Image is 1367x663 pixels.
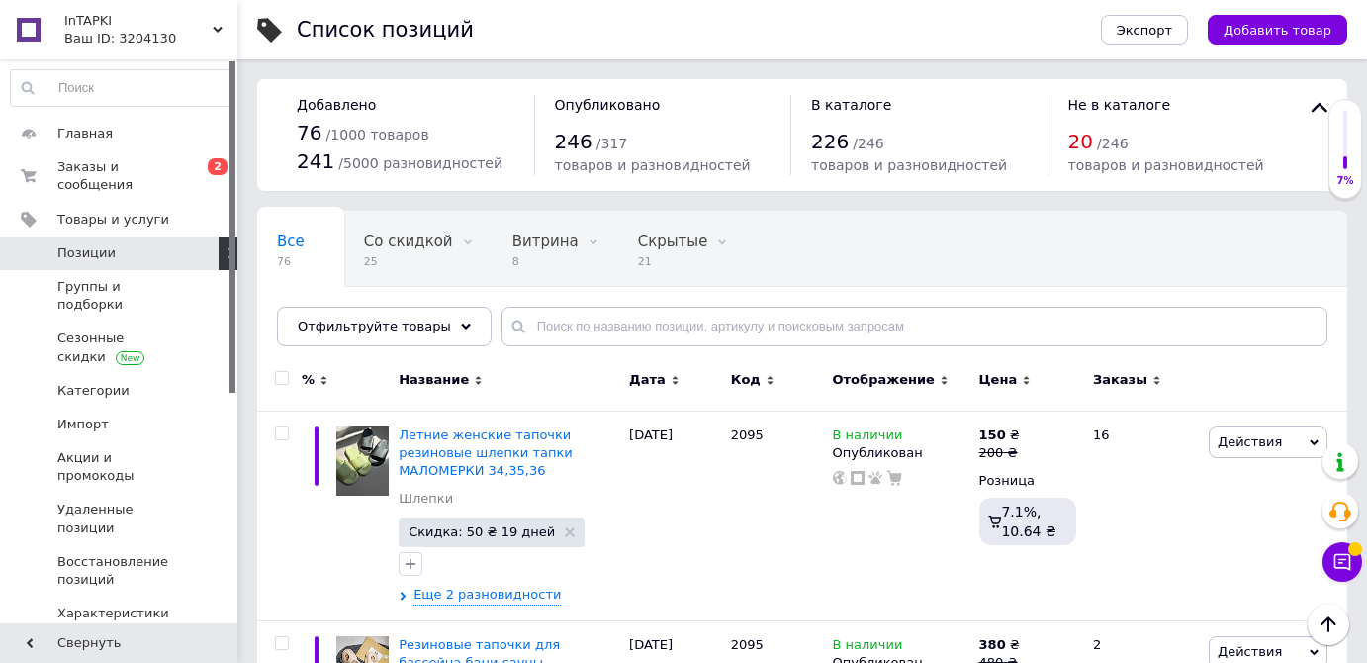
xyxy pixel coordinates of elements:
[11,70,232,106] input: Поиск
[501,307,1327,346] input: Поиск по названию позиции, артикулу и поисковым запросам
[208,158,228,175] span: 2
[811,130,849,153] span: 226
[833,444,969,462] div: Опубликован
[297,121,321,144] span: 76
[512,233,579,250] span: Витрина
[1218,434,1282,449] span: Действия
[57,605,169,622] span: Характеристики
[409,525,555,538] span: Скидка: 50 ₴ 19 дней
[57,382,130,400] span: Категории
[1081,411,1204,620] div: 16
[731,637,764,652] span: 2095
[57,330,183,365] span: Сезонные скидки
[629,371,666,389] span: Дата
[57,449,183,485] span: Акции и промокоды
[302,371,315,389] span: %
[57,125,113,142] span: Главная
[811,157,1007,173] span: товаров и разновидностей
[277,233,305,250] span: Все
[811,97,891,113] span: В каталоге
[638,254,708,269] span: 21
[399,371,469,389] span: Название
[1218,644,1282,659] span: Действия
[57,244,116,262] span: Позиции
[731,427,764,442] span: 2095
[297,149,334,173] span: 241
[1117,23,1172,38] span: Экспорт
[64,30,237,47] div: Ваш ID: 3204130
[57,158,183,194] span: Заказы и сообщения
[57,416,109,433] span: Импорт
[64,12,213,30] span: InTAPKI
[979,427,1006,442] b: 150
[1329,174,1361,188] div: 7%
[979,637,1006,652] b: 380
[1224,23,1331,38] span: Добавить товар
[979,472,1076,490] div: Розница
[979,371,1018,389] span: Цена
[413,586,561,605] span: Еще 2 разновидности
[624,411,726,620] div: [DATE]
[277,308,411,326] span: Опубликованные
[399,490,453,508] a: Шлепки
[853,136,883,151] span: / 246
[298,319,451,333] span: Отфильтруйте товары
[833,637,903,658] span: В наличии
[1001,504,1055,539] span: 7.1%, 10.64 ₴
[57,553,183,589] span: Восстановление позиций
[979,444,1020,462] div: 200 ₴
[336,426,389,497] img: Летние женские тапочки резиновые шлепки тапки МАЛОМЕРКИ 34,35,36
[57,501,183,536] span: Удаленные позиции
[1322,542,1362,582] button: Чат с покупателем
[399,427,573,478] a: Летние женские тапочки резиновые шлепки тапки МАЛОМЕРКИ 34,35,36
[731,371,761,389] span: Код
[57,211,169,229] span: Товары и услуги
[596,136,627,151] span: / 317
[638,233,708,250] span: Скрытые
[57,278,183,314] span: Группы и подборки
[1208,15,1347,45] button: Добавить товар
[979,426,1020,444] div: ₴
[833,371,935,389] span: Отображение
[326,127,429,142] span: / 1000 товаров
[1068,97,1171,113] span: Не в каталоге
[364,233,453,250] span: Со скидкой
[1093,371,1147,389] span: Заказы
[277,254,305,269] span: 76
[1308,604,1349,645] button: Наверх
[338,155,502,171] span: / 5000 разновидностей
[1097,136,1128,151] span: / 246
[979,636,1020,654] div: ₴
[833,427,903,448] span: В наличии
[1068,130,1093,153] span: 20
[555,157,751,173] span: товаров и разновидностей
[364,254,453,269] span: 25
[555,130,592,153] span: 246
[512,254,579,269] span: 8
[1068,157,1264,173] span: товаров и разновидностей
[1101,15,1188,45] button: Экспорт
[297,97,376,113] span: Добавлено
[555,97,661,113] span: Опубликовано
[297,20,474,41] div: Список позиций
